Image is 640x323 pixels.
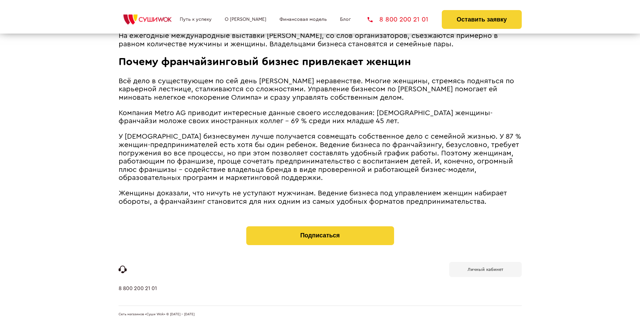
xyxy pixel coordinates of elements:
span: 8 800 200 21 01 [379,16,428,23]
span: У [DEMOGRAPHIC_DATA] бизнесвумен лучше получается совмещать собственное дело с семейной жизнью. У... [119,133,521,181]
a: Путь к успеху [180,17,212,22]
span: Женщины доказали, что ничуть не уступают мужчинам. Ведение бизнеса под управлением женщин набирае... [119,190,507,205]
span: Почему франчайзинговый бизнес привлекает женщин [119,56,411,67]
a: Блог [340,17,351,22]
span: Всё дело в существующем по сей день [PERSON_NAME] неравенстве. Многие женщины, стремясь подняться... [119,78,514,101]
a: 8 800 200 21 01 [368,16,428,23]
button: Подписаться [246,226,394,245]
a: Личный кабинет [449,262,522,277]
a: 8 800 200 21 01 [119,285,157,306]
span: Компания Metro AG приводит интересные данные своего исследования: [DEMOGRAPHIC_DATA] женщины-фран... [119,109,493,125]
button: Оставить заявку [442,10,521,29]
a: Финансовая модель [280,17,327,22]
a: О [PERSON_NAME] [225,17,266,22]
b: Личный кабинет [468,267,503,272]
span: Сеть магазинов «Суши Wok» © [DATE] - [DATE] [119,313,195,317]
